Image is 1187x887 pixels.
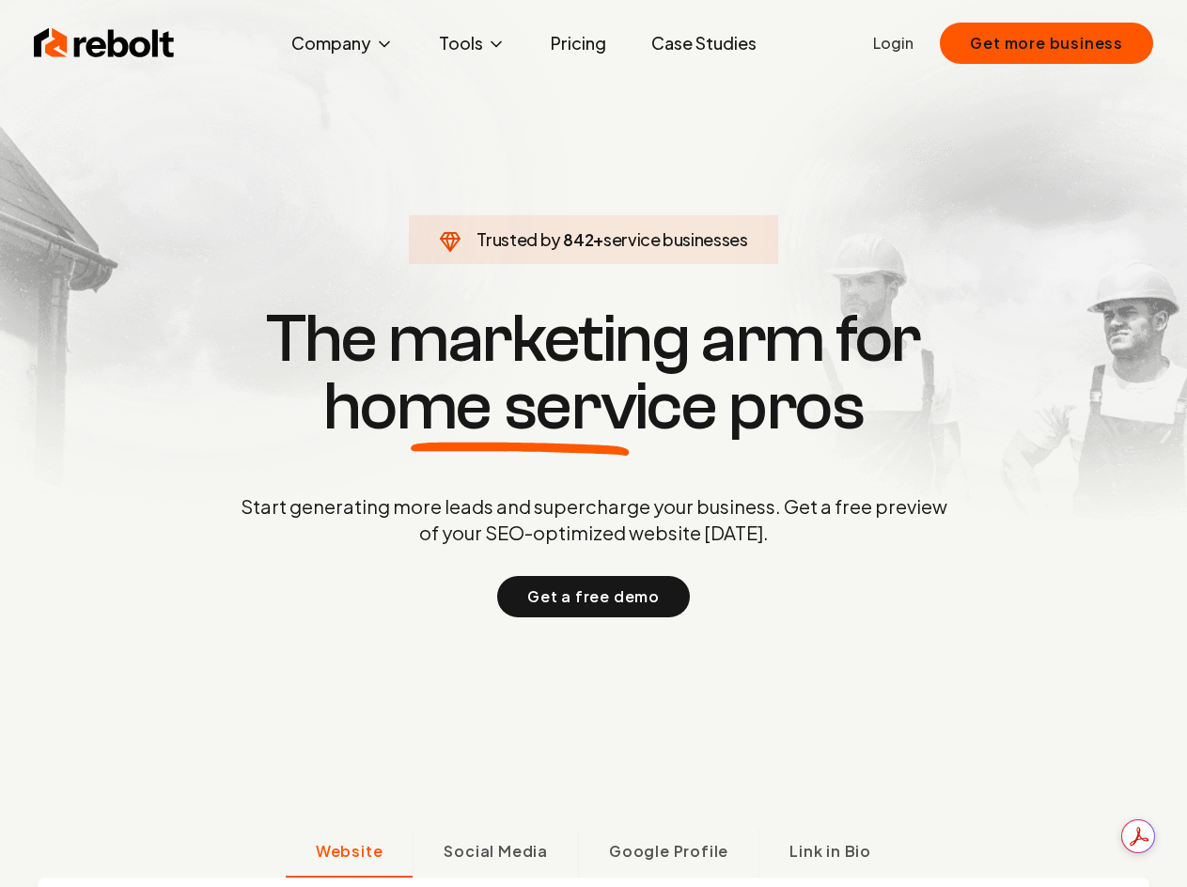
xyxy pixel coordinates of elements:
[593,228,603,250] span: +
[476,228,560,250] span: Trusted by
[758,829,901,878] button: Link in Bio
[413,829,578,878] button: Social Media
[789,840,871,863] span: Link in Bio
[563,226,593,253] span: 842
[276,24,409,62] button: Company
[578,829,758,878] button: Google Profile
[636,24,772,62] a: Case Studies
[34,24,175,62] img: Rebolt Logo
[609,840,728,863] span: Google Profile
[424,24,521,62] button: Tools
[237,493,951,546] p: Start generating more leads and supercharge your business. Get a free preview of your SEO-optimiz...
[603,228,748,250] span: service businesses
[873,32,914,54] a: Login
[536,24,621,62] a: Pricing
[444,840,548,863] span: Social Media
[323,373,717,441] span: home service
[940,23,1153,64] button: Get more business
[286,829,414,878] button: Website
[316,840,383,863] span: Website
[143,305,1045,441] h1: The marketing arm for pros
[497,576,690,617] button: Get a free demo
